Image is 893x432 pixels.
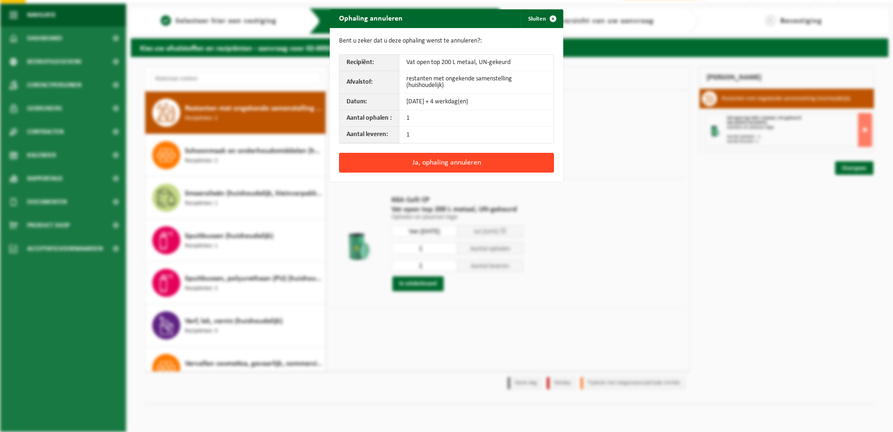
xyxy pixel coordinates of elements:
[521,9,562,28] button: Sluiten
[399,55,553,71] td: Vat open top 200 L metaal, UN-gekeurd
[399,110,553,127] td: 1
[399,127,553,143] td: 1
[340,71,399,94] th: Afvalstof:
[399,94,553,110] td: [DATE] + 4 werkdag(en)
[340,110,399,127] th: Aantal ophalen :
[340,94,399,110] th: Datum:
[399,71,553,94] td: restanten met ongekende samenstelling (huishoudelijk)
[339,37,554,45] p: Bent u zeker dat u deze ophaling wenst te annuleren?:
[330,9,412,27] h2: Ophaling annuleren
[340,55,399,71] th: Recipiënt:
[339,153,554,173] button: Ja, ophaling annuleren
[340,127,399,143] th: Aantal leveren:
